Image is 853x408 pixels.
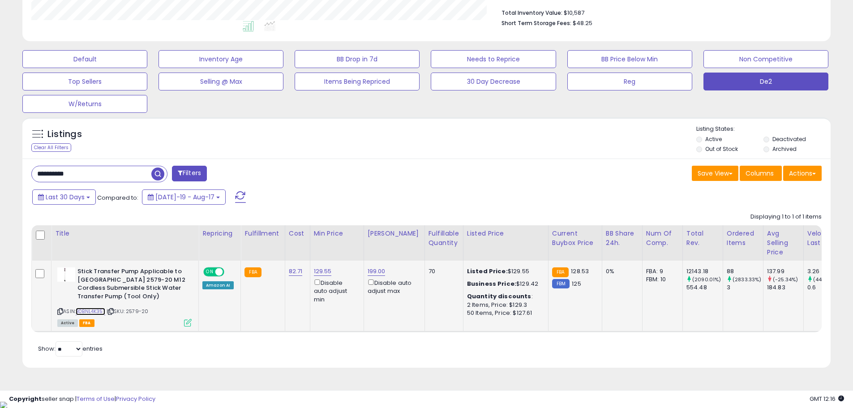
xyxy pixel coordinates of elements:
[572,279,581,288] span: 125
[368,267,386,276] a: 199.00
[807,229,840,248] div: Velocity Last 30d
[22,50,147,68] button: Default
[606,267,635,275] div: 0%
[467,280,541,288] div: $129.42
[567,50,692,68] button: BB Price Below Min
[368,278,418,295] div: Disable auto adjust max
[142,189,226,205] button: [DATE]-19 - Aug-17
[38,344,103,353] span: Show: entries
[807,267,844,275] div: 3.26
[767,267,803,275] div: 137.99
[368,229,421,238] div: [PERSON_NAME]
[244,229,281,238] div: Fulfillment
[696,125,831,133] p: Listing States:
[467,301,541,309] div: 2 Items, Price: $129.3
[116,395,155,403] a: Privacy Policy
[567,73,692,90] button: Reg
[807,283,844,292] div: 0.6
[77,395,115,403] a: Terms of Use
[686,283,723,292] div: 554.48
[727,229,759,248] div: Ordered Items
[646,275,676,283] div: FBM: 10
[57,319,78,327] span: All listings currently available for purchase on Amazon
[204,268,215,276] span: ON
[46,193,85,202] span: Last 30 Days
[552,267,569,277] small: FBA
[740,166,782,181] button: Columns
[686,267,723,275] div: 12143.18
[76,308,105,315] a: B0BNL4K35T
[733,276,762,283] small: (2833.33%)
[646,267,676,275] div: FBA: 9
[692,276,721,283] small: (2090.01%)
[571,267,589,275] span: 128.53
[467,229,544,238] div: Listed Price
[55,229,195,238] div: Title
[77,267,186,303] b: Stick Transfer Pump Applicable to [GEOGRAPHIC_DATA] 2579-20 M12 Cordless Submersible Stick Water ...
[79,319,94,327] span: FBA
[431,73,556,90] button: 30 Day Decrease
[467,292,532,301] b: Quantity discounts
[502,19,571,27] b: Short Term Storage Fees:
[573,19,592,27] span: $48.25
[705,135,722,143] label: Active
[202,281,234,289] div: Amazon AI
[32,189,96,205] button: Last 30 Days
[810,395,844,403] span: 2025-09-17 12:16 GMT
[47,128,82,141] h5: Listings
[22,73,147,90] button: Top Sellers
[813,276,839,283] small: (443.33%)
[783,166,822,181] button: Actions
[467,267,508,275] b: Listed Price:
[31,143,71,152] div: Clear All Filters
[767,229,800,257] div: Avg Selling Price
[467,279,516,288] b: Business Price:
[9,395,42,403] strong: Copyright
[314,229,360,238] div: Min Price
[727,267,763,275] div: 88
[57,267,192,326] div: ASIN:
[746,169,774,178] span: Columns
[155,193,214,202] span: [DATE]-19 - Aug-17
[703,50,828,68] button: Non Competitive
[431,50,556,68] button: Needs to Reprice
[314,278,357,304] div: Disable auto adjust min
[467,267,541,275] div: $129.55
[429,267,456,275] div: 70
[552,279,570,288] small: FBM
[502,7,815,17] li: $10,587
[314,267,332,276] a: 129.55
[606,229,639,248] div: BB Share 24h.
[750,213,822,221] div: Displaying 1 to 1 of 1 items
[9,395,155,404] div: seller snap | |
[159,73,283,90] button: Selling @ Max
[295,73,420,90] button: Items Being Repriced
[686,229,719,248] div: Total Rev.
[97,193,138,202] span: Compared to:
[202,229,237,238] div: Repricing
[552,229,598,248] div: Current Buybox Price
[502,9,562,17] b: Total Inventory Value:
[703,73,828,90] button: De2
[289,229,306,238] div: Cost
[772,145,797,153] label: Archived
[244,267,261,277] small: FBA
[705,145,738,153] label: Out of Stock
[429,229,459,248] div: Fulfillable Quantity
[767,283,803,292] div: 184.83
[646,229,679,248] div: Num of Comp.
[692,166,738,181] button: Save View
[295,50,420,68] button: BB Drop in 7d
[289,267,303,276] a: 82.71
[57,267,75,282] img: 11dCXJQXDTL._SL40_.jpg
[172,166,207,181] button: Filters
[107,308,148,315] span: | SKU: 2579-20
[727,283,763,292] div: 3
[773,276,798,283] small: (-25.34%)
[467,292,541,301] div: :
[22,95,147,113] button: W/Returns
[159,50,283,68] button: Inventory Age
[467,309,541,317] div: 50 Items, Price: $127.61
[223,268,237,276] span: OFF
[772,135,806,143] label: Deactivated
